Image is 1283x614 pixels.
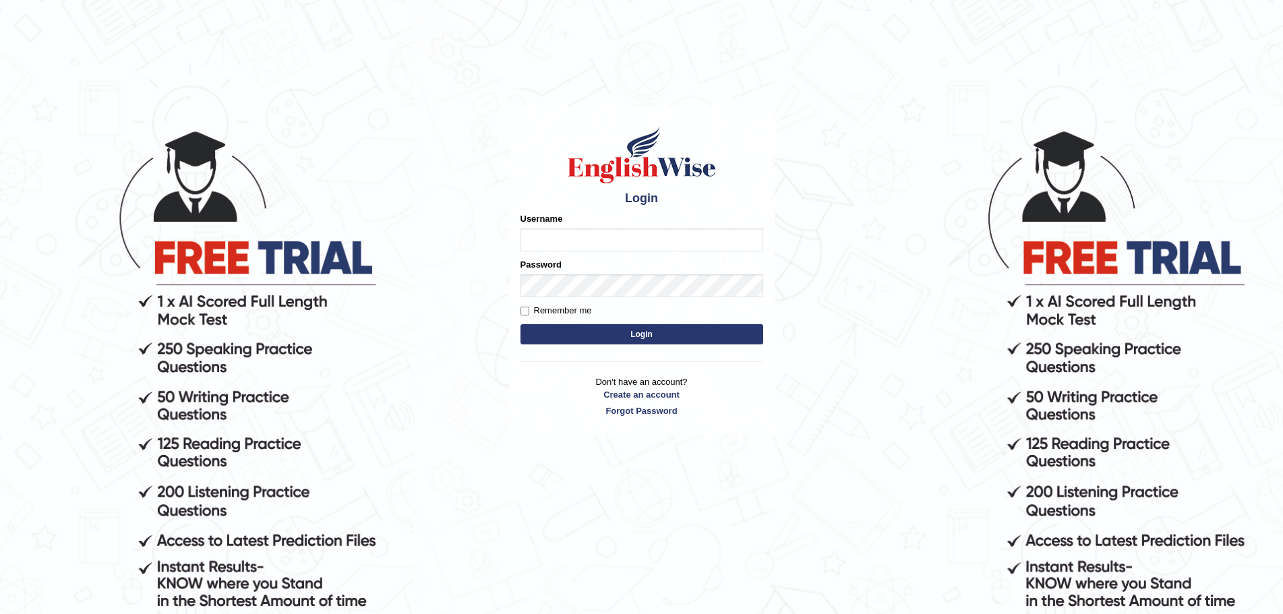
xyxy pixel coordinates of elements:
h4: Login [520,192,763,206]
a: Forgot Password [520,404,763,417]
label: Username [520,212,563,225]
p: Don't have an account? [520,375,763,417]
label: Password [520,258,562,271]
input: Remember me [520,307,529,315]
label: Remember me [520,304,592,317]
a: Create an account [520,388,763,401]
img: Logo of English Wise sign in for intelligent practice with AI [565,125,719,185]
button: Login [520,324,763,344]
